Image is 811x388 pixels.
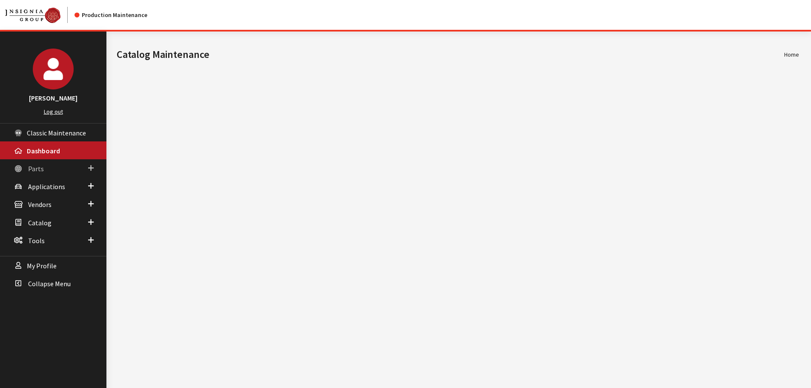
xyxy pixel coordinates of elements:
[44,108,63,115] a: Log out
[5,7,75,23] a: Insignia Group logo
[28,236,45,245] span: Tools
[28,218,52,227] span: Catalog
[27,262,57,270] span: My Profile
[27,129,86,137] span: Classic Maintenance
[28,164,44,173] span: Parts
[784,50,799,59] li: Home
[5,8,60,23] img: Catalog Maintenance
[33,49,74,89] img: Cheyenne Dorton
[75,11,147,20] div: Production Maintenance
[9,93,98,103] h3: [PERSON_NAME]
[27,147,60,155] span: Dashboard
[28,201,52,209] span: Vendors
[28,279,71,288] span: Collapse Menu
[117,47,784,62] h1: Catalog Maintenance
[28,182,65,191] span: Applications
